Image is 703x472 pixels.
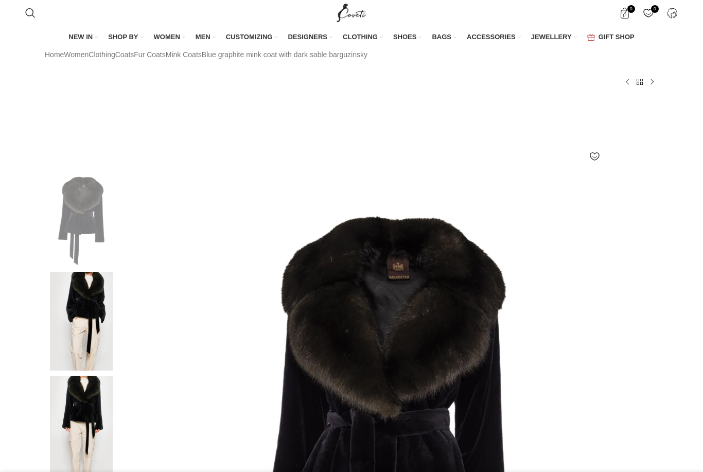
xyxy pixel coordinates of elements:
a: Fur Coats [134,49,165,60]
span: 0 [651,5,659,13]
img: Blue Mink fur Coats [50,272,113,371]
a: Next product [646,76,658,88]
a: CUSTOMIZING [226,27,278,48]
span: GIFT SHOP [599,32,635,42]
span: CLOTHING [343,32,378,42]
span: MEN [196,32,210,42]
span: NEW IN [68,32,93,42]
span: BAGS [432,32,451,42]
nav: Breadcrumb [45,49,367,60]
a: WOMEN [154,27,185,48]
img: Coveti [50,168,113,267]
a: Mink Coats [166,49,202,60]
a: 0 [614,3,636,23]
a: SHOP BY [108,27,143,48]
a: Clothing [89,49,115,60]
span: 0 [627,5,635,13]
a: Site logo [335,8,369,16]
span: DESIGNERS [288,32,327,42]
span: SHOP BY [108,32,138,42]
span: SHOES [393,32,417,42]
span: JEWELLERY [531,32,572,42]
a: Search [20,3,41,23]
a: CLOTHING [343,27,383,48]
div: Main navigation [20,27,683,48]
span: Blue graphite mink coat with dark sable barguzinsky [202,49,367,60]
span: WOMEN [154,32,180,42]
a: BAGS [432,27,456,48]
a: DESIGNERS [288,27,332,48]
img: GiftBag [587,34,595,41]
a: Coats [115,49,134,60]
a: SHOES [393,27,422,48]
a: Home [45,49,64,60]
a: NEW IN [68,27,98,48]
a: 0 [638,3,659,23]
a: GIFT SHOP [587,27,635,48]
a: ACCESSORIES [467,27,521,48]
span: CUSTOMIZING [226,32,273,42]
span: ACCESSORIES [467,32,516,42]
a: MEN [196,27,216,48]
div: My Wishlist [638,3,659,23]
a: JEWELLERY [531,27,577,48]
a: Previous product [621,76,634,88]
a: Women [64,49,89,60]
